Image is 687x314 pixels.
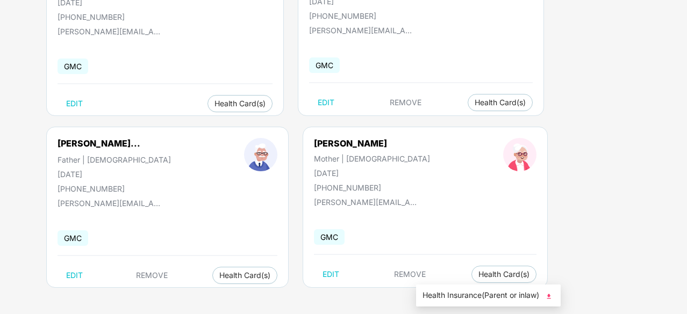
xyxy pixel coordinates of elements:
span: REMOVE [136,271,168,280]
button: EDIT [309,94,343,111]
div: [PHONE_NUMBER] [58,184,171,193]
span: Health Card(s) [475,100,526,105]
span: EDIT [66,271,83,280]
span: Health Insurance(Parent or inlaw) [423,289,554,301]
span: Health Card(s) [478,272,529,277]
div: [PERSON_NAME][EMAIL_ADDRESS][DOMAIN_NAME] [309,26,417,35]
button: Health Card(s) [212,267,277,284]
span: Health Card(s) [219,273,270,278]
img: profileImage [503,138,536,171]
div: [PHONE_NUMBER] [58,12,166,21]
button: REMOVE [381,94,430,111]
button: REMOVE [127,267,176,284]
span: GMC [309,57,340,73]
button: EDIT [58,95,91,112]
div: [PERSON_NAME][EMAIL_ADDRESS][DOMAIN_NAME] [58,199,165,208]
div: [DATE] [314,169,430,178]
div: [DATE] [58,170,171,179]
button: EDIT [314,266,348,283]
span: REMOVE [390,98,421,107]
img: svg+xml;base64,PHN2ZyB4bWxucz0iaHR0cDovL3d3dy53My5vcmcvMjAwMC9zdmciIHhtbG5zOnhsaW5rPSJodHRwOi8vd3... [543,291,554,302]
button: Health Card(s) [207,95,273,112]
span: Health Card(s) [214,101,266,106]
button: EDIT [58,267,91,284]
div: [PERSON_NAME][EMAIL_ADDRESS][DOMAIN_NAME] [58,27,165,36]
button: Health Card(s) [471,266,536,283]
div: [PERSON_NAME] [314,138,430,149]
div: Mother | [DEMOGRAPHIC_DATA] [314,154,430,163]
span: EDIT [66,99,83,108]
button: Health Card(s) [468,94,533,111]
div: Father | [DEMOGRAPHIC_DATA] [58,155,171,164]
div: [PHONE_NUMBER] [314,183,430,192]
div: [PERSON_NAME][EMAIL_ADDRESS][DOMAIN_NAME] [314,198,421,207]
div: [PERSON_NAME]... [58,138,140,149]
span: EDIT [323,270,339,279]
span: GMC [58,59,88,74]
img: profileImage [244,138,277,171]
span: REMOVE [394,270,426,279]
span: EDIT [318,98,334,107]
div: [PHONE_NUMBER] [309,11,426,20]
span: GMC [58,230,88,246]
span: GMC [314,229,345,245]
button: REMOVE [385,266,434,283]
